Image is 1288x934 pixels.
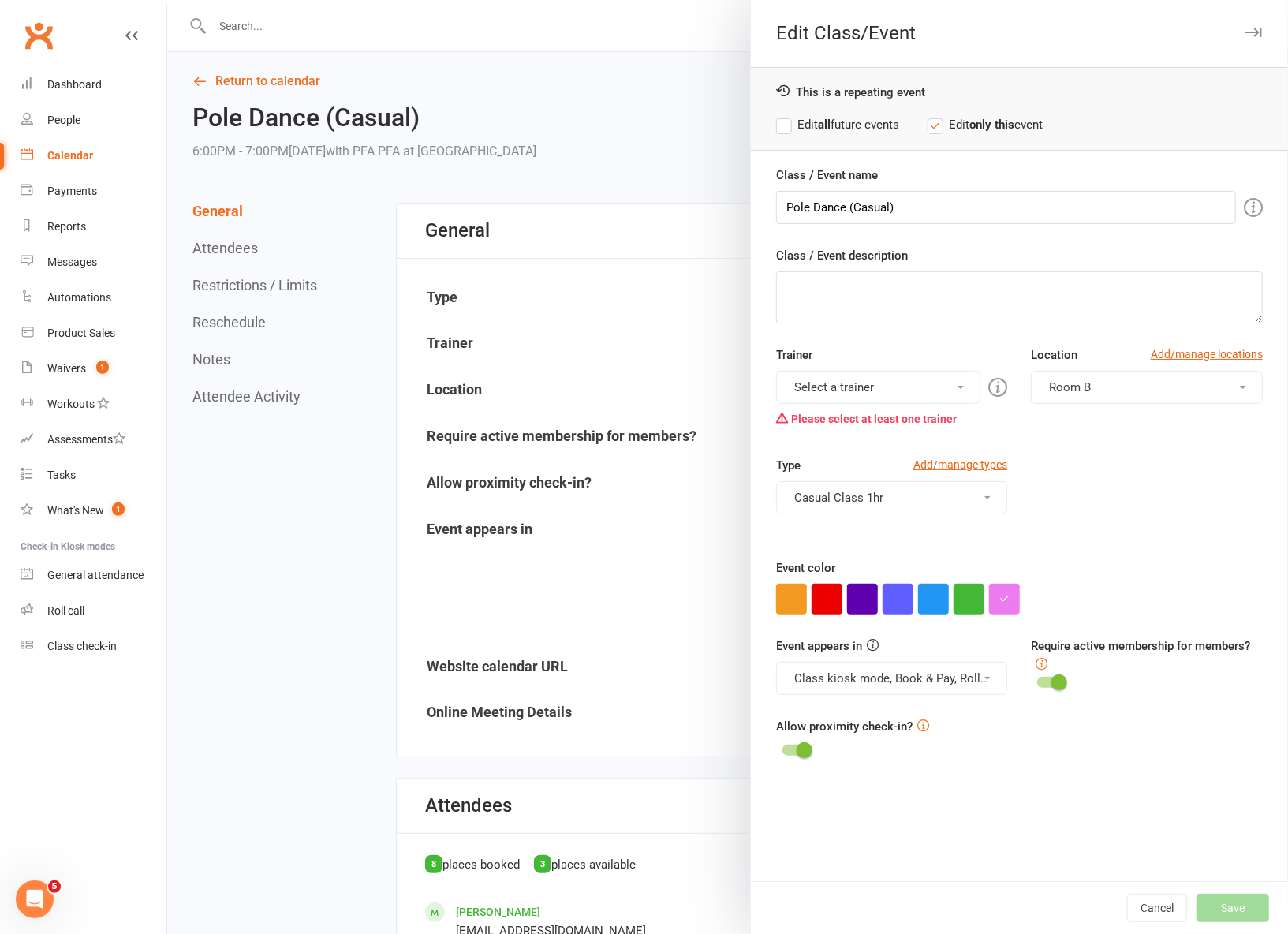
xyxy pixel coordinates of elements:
a: Class kiosk mode [21,629,166,664]
a: Reports [21,209,166,245]
label: Trainer [776,346,812,364]
strong: all [818,118,831,132]
a: Product Sales [21,316,166,351]
div: Payments [47,185,97,197]
button: Select a trainer [776,371,981,404]
label: Event appears in [776,637,862,656]
a: Clubworx [19,16,58,55]
span: Room B [1049,380,1091,394]
div: Automations [47,291,111,304]
a: Waivers 1 [21,351,166,387]
button: Cancel [1127,894,1187,922]
a: What's New1 [21,493,166,529]
span: 1 [112,502,125,516]
div: Product Sales [47,327,115,339]
button: Class kiosk mode, Book & Pay, Roll call, Clubworx website calendar and Mobile app [776,662,1008,695]
label: Location [1031,346,1077,364]
a: Assessments [21,422,166,458]
span: 1 [96,361,109,374]
div: Edit Class/Event [751,22,1288,44]
span: 5 [48,880,61,893]
div: People [47,114,80,126]
div: Tasks [47,469,76,481]
label: Edit event [928,115,1043,134]
div: Waivers [47,362,86,375]
div: This is a repeating event [776,84,1263,99]
div: General attendance [47,569,144,581]
div: Messages [47,256,97,268]
a: Add/manage types [913,456,1007,473]
label: Class / Event name [776,166,878,185]
a: Dashboard [21,67,166,103]
a: Calendar [21,138,166,174]
label: Edit future events [776,115,899,134]
div: Calendar [47,149,93,162]
a: People [21,103,166,138]
label: Class / Event description [776,246,908,265]
a: Payments [21,174,166,209]
div: Roll call [47,604,84,617]
div: Class check-in [47,640,117,652]
label: Event color [776,559,835,577]
div: Reports [47,220,86,233]
a: Workouts [21,387,166,422]
div: Workouts [47,398,95,410]
label: Require active membership for members? [1031,639,1250,653]
input: Enter event name [776,191,1236,224]
a: Messages [21,245,166,280]
a: Tasks [21,458,166,493]
div: Dashboard [47,78,102,91]
iframe: Intercom live chat [16,880,54,918]
div: What's New [47,504,104,517]
a: Add/manage locations [1151,346,1263,363]
button: Casual Class 1hr [776,481,1008,514]
label: Type [776,456,801,475]
button: Room B [1031,371,1263,404]
a: Roll call [21,593,166,629]
strong: only this [969,118,1014,132]
a: General attendance kiosk mode [21,558,166,593]
div: Please select at least one trainer [776,404,1008,434]
a: Automations [21,280,166,316]
label: Allow proximity check-in? [776,717,913,736]
div: Assessments [47,433,125,446]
